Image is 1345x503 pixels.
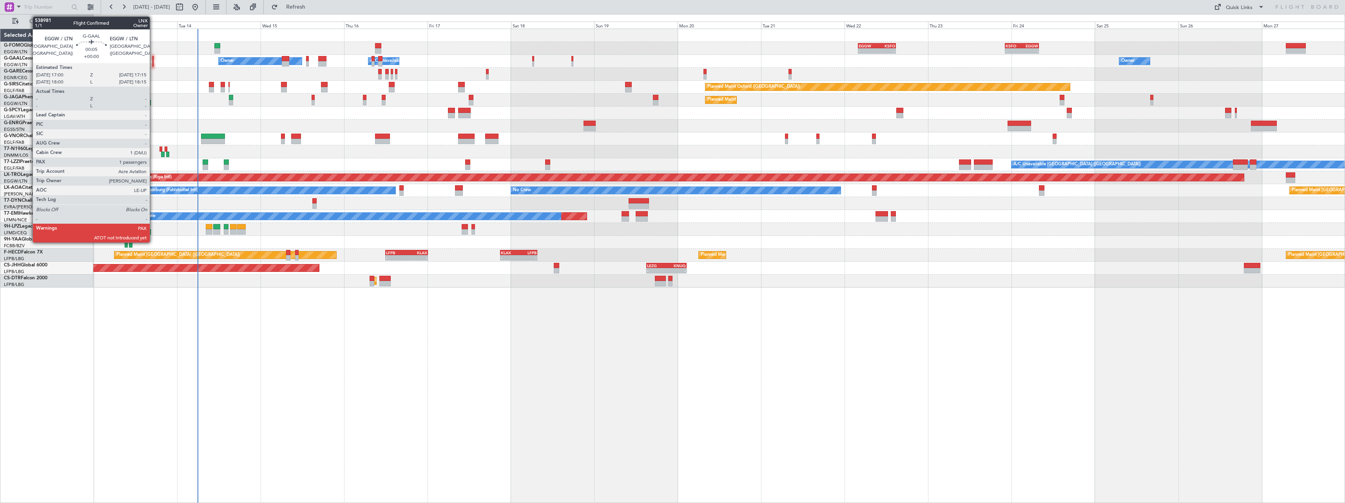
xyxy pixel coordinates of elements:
[261,22,344,29] div: Wed 15
[4,75,27,81] a: EGNR/CEG
[707,81,800,93] div: Planned Maint Oxford ([GEOGRAPHIC_DATA])
[1095,22,1178,29] div: Sat 25
[4,121,22,125] span: G-ENRG
[370,55,403,67] div: A/C Unavailable
[4,178,27,184] a: EGGW/LTN
[4,224,20,229] span: 9H-LPZ
[4,152,28,158] a: DNMM/LOS
[701,249,824,261] div: Planned Maint [GEOGRAPHIC_DATA] ([GEOGRAPHIC_DATA])
[4,101,27,107] a: EGGW/LTN
[519,255,537,260] div: -
[4,198,22,203] span: T7-DYN
[4,43,24,48] span: G-FOMO
[9,15,85,28] button: Only With Activity
[4,139,24,145] a: EGLF/FAB
[928,22,1011,29] div: Thu 23
[1121,55,1135,67] div: Owner
[4,282,24,288] a: LFPB/LBG
[4,95,22,100] span: G-JAGA
[1006,43,1022,48] div: KSFO
[386,250,407,255] div: LFPB
[519,250,537,255] div: LFPB
[4,185,60,190] a: LX-AOACitation Mustang
[501,250,519,255] div: KLAX
[594,22,678,29] div: Sun 19
[4,108,46,112] a: G-SPCYLegacy 650
[647,268,667,273] div: -
[4,230,27,236] a: LFMD/CEQ
[4,237,22,242] span: 9H-YAA
[4,108,21,112] span: G-SPCY
[859,43,877,48] div: EGGW
[4,69,22,74] span: G-GARE
[1022,43,1038,48] div: EGGW
[4,263,47,268] a: CS-JHHGlobal 6000
[4,159,46,164] a: T7-LZZIPraetor 600
[4,88,24,94] a: EGLF/FAB
[133,4,170,11] span: [DATE] - [DATE]
[4,134,57,138] a: G-VNORChallenger 650
[4,256,24,262] a: LFPB/LBG
[4,198,55,203] a: T7-DYNChallenger 604
[4,165,24,171] a: EGLF/FAB
[4,56,22,61] span: G-GAAL
[877,49,895,53] div: -
[4,172,46,177] a: LX-TROLegacy 650
[428,22,511,29] div: Fri 17
[4,159,20,164] span: T7-LZZI
[4,121,49,125] a: G-ENRGPraetor 600
[4,82,49,87] a: G-SIRSCitation Excel
[4,243,25,249] a: FCBB/BZV
[4,191,50,197] a: [PERSON_NAME]/QSA
[4,82,19,87] span: G-SIRS
[4,62,27,68] a: EGGW/LTN
[375,275,415,287] div: Planned Maint Sofia
[4,127,25,132] a: EGSS/STN
[845,22,928,29] div: Wed 22
[513,185,531,196] div: No Crew
[4,276,21,280] span: CS-DTR
[4,250,43,255] a: F-HECDFalcon 7X
[1011,22,1095,29] div: Fri 24
[501,255,519,260] div: -
[221,55,234,67] div: Owner
[511,22,595,29] div: Sat 18
[344,22,428,29] div: Thu 16
[1013,159,1141,170] div: A/C Unavailable [GEOGRAPHIC_DATA] ([GEOGRAPHIC_DATA])
[647,263,667,268] div: LEZG
[386,255,407,260] div: -
[407,255,428,260] div: -
[1226,4,1253,12] div: Quick Links
[94,22,177,29] div: Mon 13
[4,95,49,100] a: G-JAGAPhenom 300
[4,147,51,151] a: T7-N1960Legacy 650
[1210,1,1268,13] button: Quick Links
[4,263,21,268] span: CS-JHH
[4,43,51,48] a: G-FOMOGlobal 6000
[4,134,23,138] span: G-VNOR
[1022,49,1038,53] div: -
[4,237,48,242] a: 9H-YAAGlobal 5000
[113,172,172,183] div: Planned Maint Riga (Riga Intl)
[20,19,83,24] span: Only With Activity
[4,211,19,216] span: T7-EMI
[859,49,877,53] div: -
[4,211,52,216] a: T7-EMIHawker 900XP
[177,22,261,29] div: Tue 14
[24,1,69,13] input: Trip Number
[268,1,315,13] button: Refresh
[95,16,108,22] div: [DATE]
[279,4,312,10] span: Refresh
[1006,49,1022,53] div: -
[707,94,831,106] div: Planned Maint [GEOGRAPHIC_DATA] ([GEOGRAPHIC_DATA])
[407,250,428,255] div: KLAX
[120,55,152,67] div: A/C Unavailable
[4,250,21,255] span: F-HECD
[4,69,69,74] a: G-GARECessna Citation XLS+
[4,147,26,151] span: T7-N1960
[678,22,761,29] div: Mon 20
[127,185,198,196] div: No Crew Hamburg (Fuhlsbuttel Intl)
[4,56,69,61] a: G-GAALCessna Citation XLS+
[4,185,22,190] span: LX-AOA
[761,22,845,29] div: Tue 21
